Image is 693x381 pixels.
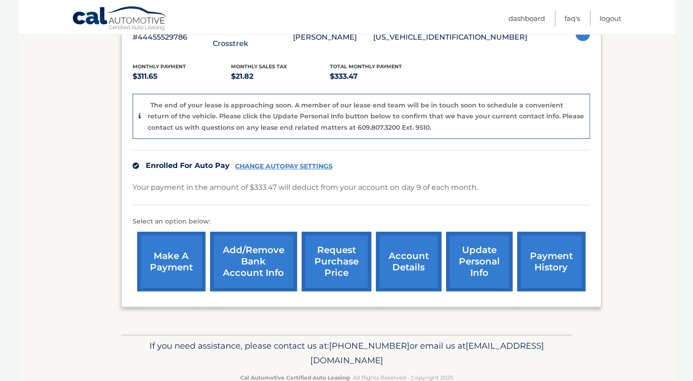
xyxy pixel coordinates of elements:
[235,163,333,170] a: CHANGE AUTOPAY SETTINGS
[231,63,287,70] span: Monthly sales Tax
[376,232,441,291] a: account details
[600,11,621,26] a: Logout
[213,25,293,50] p: 2022 Subaru Crosstrek
[565,11,580,26] a: FAQ's
[133,63,186,70] span: Monthly Payment
[446,232,513,291] a: update personal info
[146,161,230,170] span: Enrolled For Auto Pay
[508,11,545,26] a: Dashboard
[133,181,478,194] p: Your payment in the amount of $333.47 will deduct from your account on day 9 of each month.
[133,31,213,44] p: #44455529786
[72,6,168,32] a: Cal Automotive
[133,216,590,227] p: Select an option below:
[137,232,205,291] a: make a payment
[133,70,231,83] p: $311.65
[330,70,429,83] p: $333.47
[310,340,544,366] span: [EMAIL_ADDRESS][DOMAIN_NAME]
[302,232,371,291] a: request purchase price
[231,70,330,83] p: $21.82
[240,374,349,381] strong: Cal Automotive Certified Auto Leasing
[210,232,297,291] a: Add/Remove bank account info
[293,31,373,44] p: [PERSON_NAME]
[127,339,566,368] p: If you need assistance, please contact us at: or email us at
[133,163,139,169] img: check.svg
[329,340,410,351] span: [PHONE_NUMBER]
[148,101,584,132] p: The end of your lease is approaching soon. A member of our lease end team will be in touch soon t...
[373,31,527,44] p: [US_VEHICLE_IDENTIFICATION_NUMBER]
[517,232,585,291] a: payment history
[330,63,402,70] span: Total Monthly Payment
